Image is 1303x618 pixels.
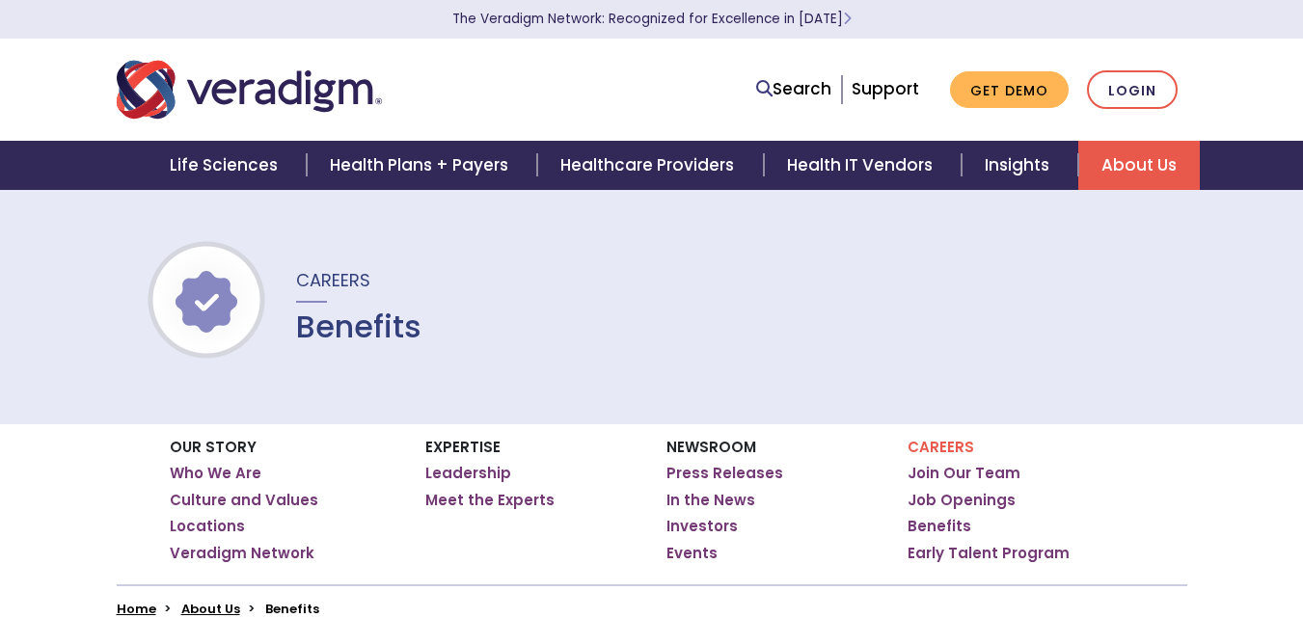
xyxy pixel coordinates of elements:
a: The Veradigm Network: Recognized for Excellence in [DATE]Learn More [452,10,852,28]
span: Careers [296,268,370,292]
a: Leadership [425,464,511,483]
span: Learn More [843,10,852,28]
a: Benefits [908,517,971,536]
a: Insights [962,141,1078,190]
a: Healthcare Providers [537,141,763,190]
a: About Us [1078,141,1200,190]
a: Locations [170,517,245,536]
a: About Us [181,600,240,618]
a: Veradigm Network [170,544,314,563]
a: Culture and Values [170,491,318,510]
a: Home [117,600,156,618]
a: Life Sciences [147,141,307,190]
a: In the News [666,491,755,510]
a: Support [852,77,919,100]
a: Meet the Experts [425,491,555,510]
a: Health IT Vendors [764,141,962,190]
a: Search [756,76,831,102]
h1: Benefits [296,309,421,345]
a: Events [666,544,718,563]
img: Veradigm logo [117,58,382,121]
a: Press Releases [666,464,783,483]
a: Investors [666,517,738,536]
a: Early Talent Program [908,544,1070,563]
a: Health Plans + Payers [307,141,537,190]
a: Get Demo [950,71,1069,109]
a: Login [1087,70,1178,110]
a: Join Our Team [908,464,1020,483]
a: Job Openings [908,491,1016,510]
a: Who We Are [170,464,261,483]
